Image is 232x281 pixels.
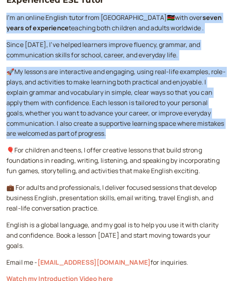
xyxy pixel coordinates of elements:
p: I’m an online English tutor from [GEOGRAPHIC_DATA]🇰🇪with over teaching both children and adults w... [6,13,226,33]
a: [EMAIL_ADDRESS][DOMAIN_NAME] [38,258,151,267]
p: 💼 For adults and professionals, I deliver focused sessions that develop business English, present... [6,183,226,214]
p: 🎈For children and teens, I offer creative lessons that build strong foundations in reading, writi... [6,145,226,176]
p: Email me - for inquiries. [6,258,226,268]
p: English is a global language, and my goal is to help you use it with clarity and confidence. Book... [6,220,226,251]
p: 🚀My lessons are interactive and engaging, using real-life examples, role-plays, and activities to... [6,67,226,139]
p: Since [DATE], I’ve helped learners improve fluency, grammar, and communication skills for school,... [6,40,226,60]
